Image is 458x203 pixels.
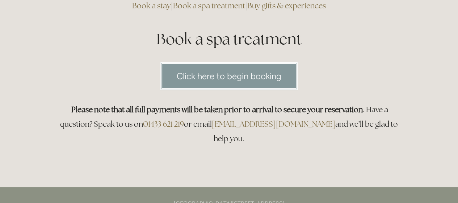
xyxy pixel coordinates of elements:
a: Book a stay [132,1,171,11]
a: Click here to begin booking [160,62,298,90]
a: Buy gifts & experiences [247,1,326,11]
a: Book a spa treatment [173,1,245,11]
h3: . Have a question? Speak to us on or email and we’ll be glad to help you. [56,102,402,146]
h1: Book a spa treatment [56,28,402,50]
a: [EMAIL_ADDRESS][DOMAIN_NAME] [212,119,335,129]
strong: Please note that all full payments will be taken prior to arrival to secure your reservation [71,105,363,114]
a: 01433 621 219 [143,119,184,129]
